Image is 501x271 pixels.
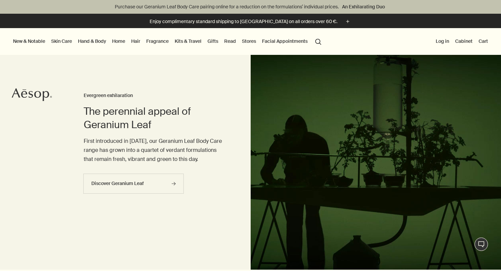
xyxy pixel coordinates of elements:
[12,88,52,101] svg: Aesop
[341,3,386,10] a: An Exhilarating Duo
[434,28,489,55] nav: supplementary
[12,28,324,55] nav: primary
[477,37,489,46] button: Cart
[84,105,224,131] h2: The perennial appeal of Geranium Leaf
[77,37,107,46] a: Hand & Body
[130,37,142,46] a: Hair
[84,92,224,100] h3: Evergreen exhilaration
[145,37,170,46] a: Fragrance
[150,18,351,25] button: Enjoy complimentary standard shipping to [GEOGRAPHIC_DATA] on all orders over 60 €.
[223,37,237,46] a: Read
[84,137,224,164] p: First introduced in [DATE], our Geranium Leaf Body Care range has grown into a quartet of verdant...
[434,37,450,46] button: Log in
[50,37,73,46] a: Skin Care
[12,37,47,46] button: New & Notable
[206,37,220,46] a: Gifts
[150,18,337,25] p: Enjoy complimentary standard shipping to [GEOGRAPHIC_DATA] on all orders over 60 €.
[83,174,184,194] a: Discover Geranium Leaf
[454,37,474,46] a: Cabinet
[7,3,494,10] p: Purchase our Geranium Leaf Body Care pairing online for a reduction on the formulations’ individu...
[475,238,488,251] button: Chat en direct
[312,35,324,48] button: Open search
[173,37,203,46] a: Kits & Travel
[111,37,127,46] a: Home
[261,37,309,46] a: Facial Appointments
[12,88,52,103] a: Aesop
[241,37,257,46] button: Stores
